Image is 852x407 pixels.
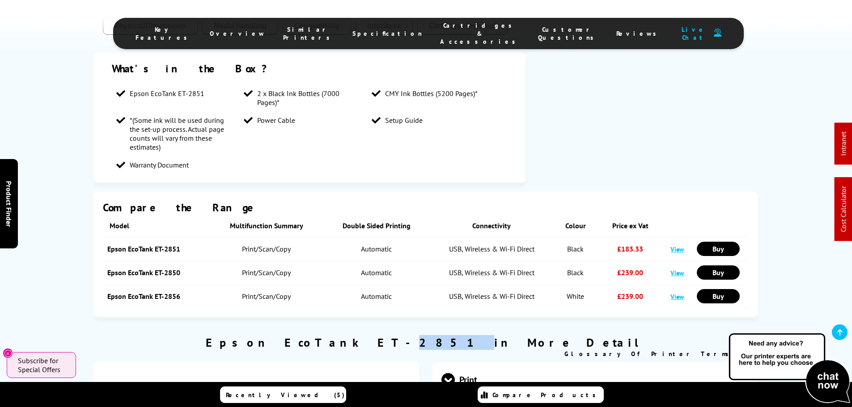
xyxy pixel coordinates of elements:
[323,261,430,285] td: Automatic
[598,237,662,261] td: £183.33
[553,285,598,308] td: White
[598,214,662,237] th: Price ex Vat
[553,237,598,261] td: Black
[430,261,553,285] td: USB, Wireless & Wi-Fi Direct
[670,245,684,253] a: View
[283,25,335,42] span: Similar Printers
[210,214,323,237] th: Multifunction Summary
[430,237,553,261] td: USB, Wireless & Wi-Fi Direct
[714,29,721,37] img: user-headset-duotone.svg
[440,21,520,46] span: Cartridges & Accessories
[210,29,265,38] span: Overview
[385,89,478,98] span: CMY Ink Bottles (5200 Pages)*
[441,363,750,396] span: Print
[94,335,759,350] h2: Epson EcoTank ET-2851 in More Detail
[670,269,684,277] a: View
[598,285,662,308] td: £239.00
[257,116,295,125] span: Power Cable
[103,214,210,237] th: Model
[226,391,345,399] span: Recently Viewed (5)
[130,89,204,98] span: Epson EcoTank ET-2851
[430,214,553,237] th: Connectivity
[323,285,430,308] td: Automatic
[564,350,740,358] a: Glossary Of Printer Terms
[697,289,740,303] a: Buy
[478,386,604,403] a: Compare Products
[385,116,423,125] span: Setup Guide
[4,180,13,227] span: Product Finder
[616,29,661,38] span: Reviews
[430,285,553,308] td: USB, Wireless & Wi-Fi Direct
[697,242,740,256] a: Buy
[210,285,323,308] td: Print/Scan/Copy
[210,237,323,261] td: Print/Scan/Copy
[107,268,180,277] a: Epson EcoTank ET-2850
[103,201,750,214] div: Compare the Range
[697,265,740,280] a: Buy
[210,261,323,285] td: Print/Scan/Copy
[839,132,848,156] a: Intranet
[839,186,848,232] a: Cost Calculator
[130,116,235,151] span: *(Some ink will be used during the set-up process. Actual page counts will vary from these estima...
[257,89,363,107] span: 2 x Black Ink Bottles (7000 Pages)*
[553,261,598,285] td: Black
[112,62,508,76] div: What's in the Box?
[598,261,662,285] td: £239.00
[107,244,180,253] a: Epson EcoTank ET-2851
[220,386,346,403] a: Recently Viewed (5)
[107,292,180,301] a: Epson EcoTank ET-2856
[352,29,422,38] span: Specification
[136,25,192,42] span: Key Features
[679,25,709,42] span: Live Chat
[323,214,430,237] th: Double Sided Printing
[323,237,430,261] td: Automatic
[727,332,852,405] img: Open Live Chat window
[670,292,684,301] a: View
[492,391,601,399] span: Compare Products
[130,160,189,169] span: Warranty Document
[3,348,13,358] button: Close
[553,214,598,237] th: Colour
[18,356,67,374] span: Subscribe for Special Offers
[538,25,598,42] span: Customer Questions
